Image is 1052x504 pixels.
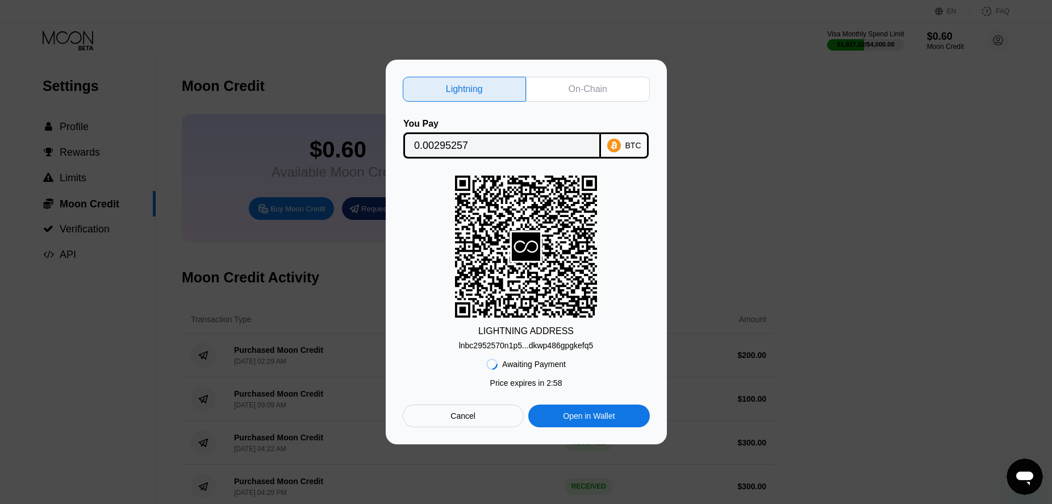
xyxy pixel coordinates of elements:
div: You PayBTC [403,119,650,159]
div: Open in Wallet [563,411,615,421]
div: Cancel [450,411,475,421]
div: Lightning [446,84,483,95]
div: On-Chain [526,77,650,102]
div: Price expires in [490,378,562,388]
div: Lightning [403,77,527,102]
div: Open in Wallet [528,405,649,427]
span: 2 : 58 [546,378,562,388]
div: lnbc2952570n1p5...dkwp486gpgkefq5 [459,336,594,350]
div: Awaiting Payment [502,360,566,369]
div: lnbc2952570n1p5...dkwp486gpgkefq5 [459,341,594,350]
iframe: Button to launch messaging window [1007,459,1043,495]
div: You Pay [403,119,601,129]
div: Cancel [403,405,524,427]
div: On-Chain [569,84,607,95]
div: BTC [625,141,641,150]
div: LIGHTNING ADDRESS [478,326,574,336]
